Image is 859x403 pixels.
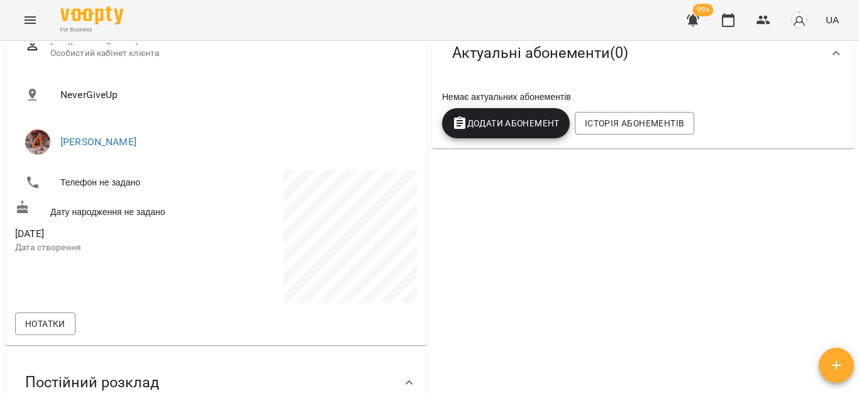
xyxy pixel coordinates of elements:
[826,13,839,26] span: UA
[575,112,694,135] button: Історія абонементів
[15,170,214,195] li: Телефон не задано
[15,241,214,254] p: Дата створення
[442,108,570,138] button: Додати Абонемент
[440,88,846,106] div: Немає актуальних абонементів
[585,116,684,131] span: Історія абонементів
[432,21,854,86] div: Актуальні абонементи(0)
[60,87,407,102] span: NeverGiveUp
[452,116,560,131] span: Додати Абонемент
[790,11,808,29] img: avatar_s.png
[60,26,123,34] span: For Business
[60,136,136,148] a: [PERSON_NAME]
[25,130,50,155] img: Анна Клочаник
[452,43,628,63] span: Актуальні абонементи ( 0 )
[15,312,75,335] button: Нотатки
[821,8,844,31] button: UA
[15,226,214,241] span: [DATE]
[25,373,159,392] span: Постійний розклад
[13,197,216,221] div: Дату народження не задано
[50,47,407,60] span: Особистий кабінет клієнта
[25,316,65,331] span: Нотатки
[693,4,714,16] span: 99+
[15,5,45,35] button: Menu
[60,6,123,25] img: Voopty Logo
